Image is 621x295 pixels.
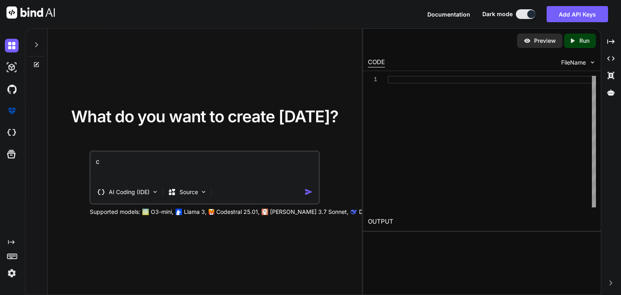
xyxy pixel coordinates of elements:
[579,37,589,45] p: Run
[5,61,19,74] img: darkAi-studio
[151,208,173,216] p: O3-mini,
[351,209,357,215] img: claude
[71,107,338,126] span: What do you want to create [DATE]?
[368,76,377,84] div: 1
[176,209,182,215] img: Llama2
[216,208,260,216] p: Codestral 25.01,
[152,188,159,195] img: Pick Tools
[561,59,586,67] span: FileName
[359,208,393,216] p: Deepseek R1
[363,212,601,231] h2: OUTPUT
[143,209,149,215] img: GPT-4
[589,59,596,66] img: chevron down
[91,152,319,182] textarea: c
[368,58,385,67] div: CODE
[5,82,19,96] img: githubDark
[90,208,140,216] p: Supported models:
[270,208,349,216] p: [PERSON_NAME] 3.7 Sonnet,
[5,39,19,52] img: darkChat
[534,37,556,45] p: Preview
[6,6,55,19] img: Bind AI
[427,11,470,18] span: Documentation
[184,208,207,216] p: Llama 3,
[201,188,207,195] img: Pick Models
[547,6,608,22] button: Add API Keys
[109,188,150,196] p: AI Coding (IDE)
[304,188,313,196] img: icon
[5,104,19,118] img: premium
[5,126,19,140] img: cloudideIcon
[524,37,531,44] img: preview
[180,188,198,196] p: Source
[209,209,215,215] img: Mistral-AI
[482,10,513,18] span: Dark mode
[427,10,470,19] button: Documentation
[5,266,19,280] img: settings
[262,209,268,215] img: claude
